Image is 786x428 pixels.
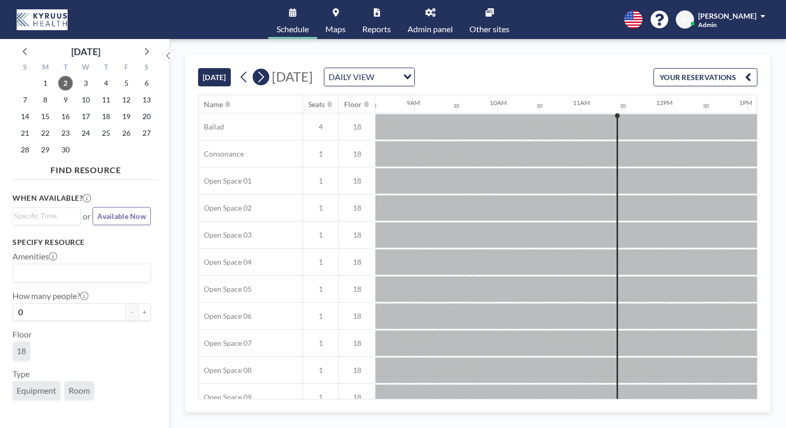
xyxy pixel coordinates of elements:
span: Open Space 06 [199,312,252,321]
span: Tuesday, September 23, 2025 [58,126,73,140]
input: Search for option [14,266,145,280]
span: 4 [303,122,338,132]
span: Saturday, September 20, 2025 [139,109,154,124]
span: Sunday, September 28, 2025 [18,142,32,157]
button: [DATE] [198,68,231,86]
div: 30 [453,102,460,109]
div: 1PM [739,99,752,107]
span: Sunday, September 14, 2025 [18,109,32,124]
span: 18 [339,176,375,186]
div: F [116,61,136,75]
span: Monday, September 1, 2025 [38,76,53,90]
div: Floor [344,100,362,109]
span: 18 [17,346,26,356]
span: Wednesday, September 17, 2025 [78,109,93,124]
span: 1 [303,312,338,321]
label: How many people? [12,291,88,301]
span: JH [680,15,689,24]
span: Open Space 04 [199,257,252,267]
button: YOUR RESERVATIONS [653,68,757,86]
span: Admin panel [408,25,453,33]
span: Open Space 07 [199,339,252,348]
span: Friday, September 5, 2025 [119,76,134,90]
span: Maps [325,25,346,33]
span: 1 [303,230,338,240]
span: Reports [362,25,391,33]
div: T [96,61,116,75]
span: Thursday, September 25, 2025 [99,126,113,140]
img: organization-logo [17,9,68,30]
span: 1 [303,393,338,402]
span: Wednesday, September 10, 2025 [78,93,93,107]
span: 18 [339,122,375,132]
span: 1 [303,284,338,294]
span: Ballad [199,122,224,132]
input: Search for option [377,70,397,84]
span: 18 [339,284,375,294]
div: S [136,61,156,75]
span: DAILY VIEW [326,70,376,84]
span: Monday, September 8, 2025 [38,93,53,107]
span: 18 [339,393,375,402]
span: Tuesday, September 9, 2025 [58,93,73,107]
span: 1 [303,149,338,159]
div: 12PM [656,99,673,107]
span: [PERSON_NAME] [698,11,756,20]
span: 18 [339,149,375,159]
div: Name [204,100,223,109]
div: 30 [620,102,626,109]
button: Available Now [93,207,151,225]
div: S [15,61,35,75]
h3: Specify resource [12,238,151,247]
div: 9AM [407,99,420,107]
span: Sunday, September 21, 2025 [18,126,32,140]
span: 18 [339,257,375,267]
span: 1 [303,203,338,213]
span: Friday, September 26, 2025 [119,126,134,140]
span: 1 [303,257,338,267]
span: Open Space 02 [199,203,252,213]
span: 1 [303,176,338,186]
h4: FIND RESOURCE [12,161,159,175]
div: W [76,61,96,75]
span: Equipment [17,385,56,396]
label: Type [12,369,30,379]
div: T [56,61,76,75]
div: 30 [536,102,543,109]
span: Tuesday, September 2, 2025 [58,76,73,90]
span: Saturday, September 27, 2025 [139,126,154,140]
span: 18 [339,366,375,375]
button: - [126,303,138,321]
div: Search for option [13,208,80,224]
span: Admin [698,21,717,29]
span: Open Space 08 [199,366,252,375]
span: Open Space 09 [199,393,252,402]
span: Schedule [277,25,309,33]
span: [DATE] [272,69,313,84]
span: Thursday, September 4, 2025 [99,76,113,90]
span: Other sites [469,25,509,33]
span: Available Now [97,212,146,221]
span: Room [69,385,90,396]
span: Monday, September 29, 2025 [38,142,53,157]
span: 1 [303,366,338,375]
span: Open Space 01 [199,176,252,186]
span: 18 [339,339,375,348]
span: Monday, September 15, 2025 [38,109,53,124]
div: Seats [308,100,325,109]
div: 10AM [490,99,507,107]
span: Open Space 05 [199,284,252,294]
span: Open Space 03 [199,230,252,240]
span: Sunday, September 7, 2025 [18,93,32,107]
span: 18 [339,230,375,240]
label: Amenities [12,251,57,262]
input: Search for option [14,210,74,222]
span: Saturday, September 13, 2025 [139,93,154,107]
span: Wednesday, September 3, 2025 [78,76,93,90]
div: [DATE] [71,44,100,59]
div: 11AM [573,99,590,107]
span: Monday, September 22, 2025 [38,126,53,140]
span: Tuesday, September 16, 2025 [58,109,73,124]
div: Search for option [13,264,150,282]
span: Consonance [199,149,244,159]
